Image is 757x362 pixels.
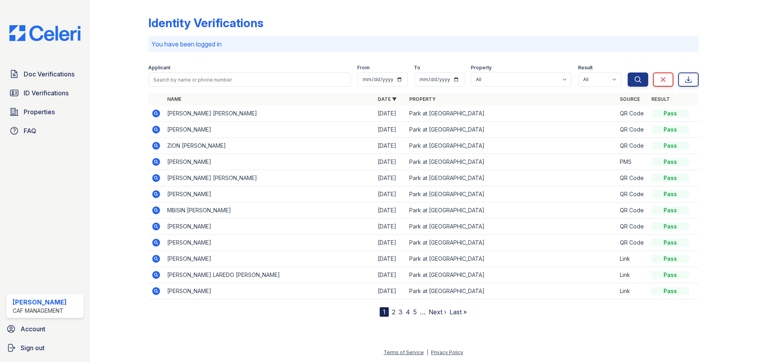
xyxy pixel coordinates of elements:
[164,235,375,251] td: [PERSON_NAME]
[21,324,45,334] span: Account
[164,106,375,122] td: [PERSON_NAME] [PERSON_NAME]
[13,297,67,307] div: [PERSON_NAME]
[24,107,55,117] span: Properties
[431,349,463,355] a: Privacy Policy
[378,96,397,102] a: Date ▼
[164,267,375,283] td: [PERSON_NAME] LAREDO [PERSON_NAME]
[6,123,84,139] a: FAQ
[6,66,84,82] a: Doc Verifications
[392,308,395,316] a: 2
[449,308,467,316] a: Last »
[384,349,424,355] a: Terms of Service
[651,110,689,117] div: Pass
[24,88,69,98] span: ID Verifications
[413,308,417,316] a: 5
[6,104,84,120] a: Properties
[375,235,406,251] td: [DATE]
[617,122,648,138] td: QR Code
[375,106,406,122] td: [DATE]
[420,307,425,317] span: …
[651,206,689,214] div: Pass
[167,96,181,102] a: Name
[651,190,689,198] div: Pass
[6,85,84,101] a: ID Verifications
[617,170,648,186] td: QR Code
[406,235,617,251] td: Park at [GEOGRAPHIC_DATA]
[3,340,87,356] a: Sign out
[24,69,75,79] span: Doc Verifications
[617,106,648,122] td: QR Code
[651,126,689,134] div: Pass
[617,202,648,219] td: QR Code
[406,186,617,202] td: Park at [GEOGRAPHIC_DATA]
[651,142,689,150] div: Pass
[164,122,375,138] td: [PERSON_NAME]
[429,308,446,316] a: Next ›
[617,219,648,235] td: QR Code
[651,96,670,102] a: Result
[164,186,375,202] td: [PERSON_NAME]
[375,202,406,219] td: [DATE]
[414,65,420,71] label: To
[406,202,617,219] td: Park at [GEOGRAPHIC_DATA]
[375,122,406,138] td: [DATE]
[24,126,36,136] span: FAQ
[578,65,593,71] label: Result
[651,239,689,247] div: Pass
[148,16,263,30] div: Identity Verifications
[617,267,648,283] td: Link
[617,283,648,299] td: Link
[617,154,648,170] td: PMS
[427,349,428,355] div: |
[151,39,695,49] p: You have been logged in
[651,223,689,230] div: Pass
[406,154,617,170] td: Park at [GEOGRAPHIC_DATA]
[406,267,617,283] td: Park at [GEOGRAPHIC_DATA]
[651,287,689,295] div: Pass
[406,219,617,235] td: Park at [GEOGRAPHIC_DATA]
[409,96,436,102] a: Property
[406,106,617,122] td: Park at [GEOGRAPHIC_DATA]
[164,170,375,186] td: [PERSON_NAME] [PERSON_NAME]
[620,96,640,102] a: Source
[375,170,406,186] td: [DATE]
[375,138,406,154] td: [DATE]
[651,158,689,166] div: Pass
[375,219,406,235] td: [DATE]
[471,65,492,71] label: Property
[164,251,375,267] td: [PERSON_NAME]
[617,235,648,251] td: QR Code
[399,308,403,316] a: 3
[617,186,648,202] td: QR Code
[406,138,617,154] td: Park at [GEOGRAPHIC_DATA]
[375,251,406,267] td: [DATE]
[164,219,375,235] td: [PERSON_NAME]
[164,138,375,154] td: ZION [PERSON_NAME]
[617,251,648,267] td: Link
[375,186,406,202] td: [DATE]
[375,283,406,299] td: [DATE]
[148,65,170,71] label: Applicant
[617,138,648,154] td: QR Code
[651,174,689,182] div: Pass
[13,307,67,315] div: CAF Management
[406,251,617,267] td: Park at [GEOGRAPHIC_DATA]
[406,308,410,316] a: 4
[3,321,87,337] a: Account
[406,170,617,186] td: Park at [GEOGRAPHIC_DATA]
[651,271,689,279] div: Pass
[406,122,617,138] td: Park at [GEOGRAPHIC_DATA]
[406,283,617,299] td: Park at [GEOGRAPHIC_DATA]
[164,283,375,299] td: [PERSON_NAME]
[375,267,406,283] td: [DATE]
[164,154,375,170] td: [PERSON_NAME]
[651,255,689,263] div: Pass
[3,25,87,41] img: CE_Logo_Blue-a8612792a0a2168367f1c8372b55b34899dd931a85d93a1a3d3e32e68fde9ad4.png
[164,202,375,219] td: MBISIN [PERSON_NAME]
[357,65,369,71] label: From
[375,154,406,170] td: [DATE]
[21,343,45,353] span: Sign out
[380,307,389,317] div: 1
[148,72,351,87] input: Search by name or phone number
